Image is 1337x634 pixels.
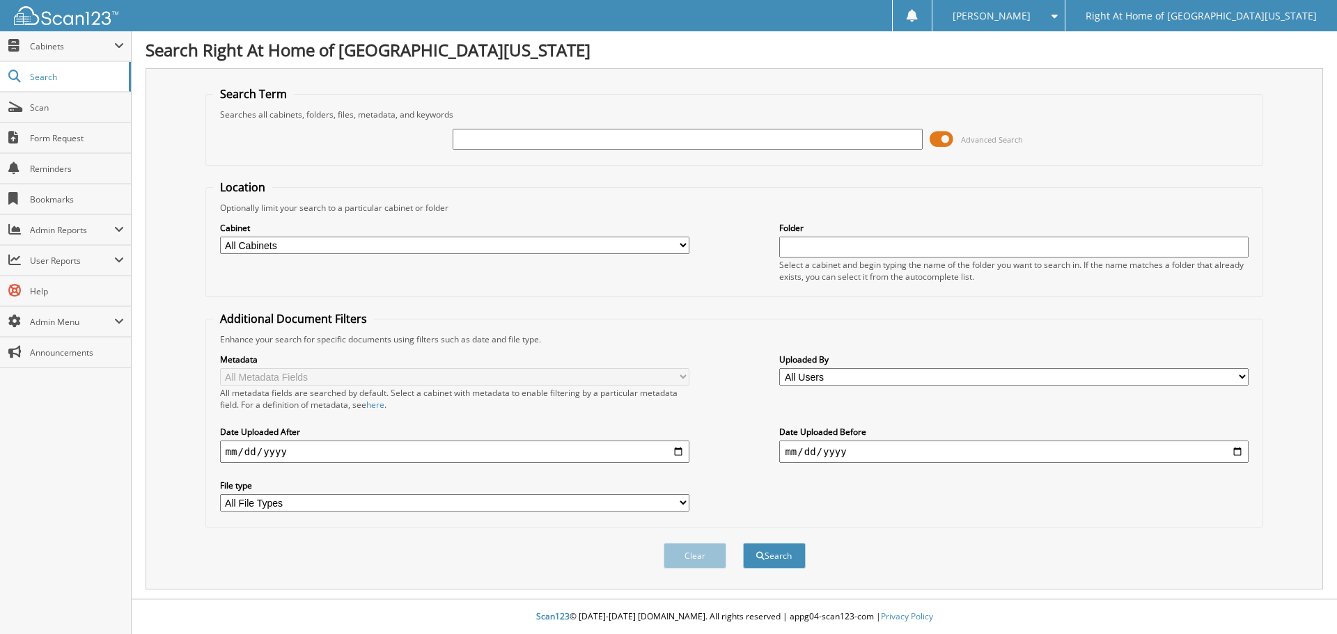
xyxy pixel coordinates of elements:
h1: Search Right At Home of [GEOGRAPHIC_DATA][US_STATE] [146,38,1323,61]
span: Announcements [30,347,124,358]
label: Date Uploaded After [220,426,689,438]
span: [PERSON_NAME] [953,12,1031,20]
span: Admin Menu [30,316,114,328]
div: Searches all cabinets, folders, files, metadata, and keywords [213,109,1256,120]
label: Folder [779,222,1249,234]
div: All metadata fields are searched by default. Select a cabinet with metadata to enable filtering b... [220,387,689,411]
span: Help [30,285,124,297]
a: Privacy Policy [881,610,933,622]
legend: Search Term [213,86,294,102]
span: Admin Reports [30,224,114,236]
span: Reminders [30,163,124,175]
div: © [DATE]-[DATE] [DOMAIN_NAME]. All rights reserved | appg04-scan123-com | [132,600,1337,634]
button: Clear [664,543,726,569]
label: Date Uploaded Before [779,426,1249,438]
input: start [220,441,689,463]
span: Scan [30,102,124,113]
span: User Reports [30,255,114,267]
span: Form Request [30,132,124,144]
span: Bookmarks [30,193,124,205]
span: Search [30,71,122,83]
div: Enhance your search for specific documents using filters such as date and file type. [213,333,1256,345]
span: Scan123 [536,610,570,622]
span: Right At Home of [GEOGRAPHIC_DATA][US_STATE] [1086,12,1317,20]
img: scan123-logo-white.svg [14,6,118,25]
span: Advanced Search [961,134,1023,145]
div: Select a cabinet and begin typing the name of the folder you want to search in. If the name match... [779,259,1249,283]
iframe: Chat Widget [1267,567,1337,634]
label: Cabinet [220,222,689,234]
input: end [779,441,1249,463]
label: File type [220,480,689,491]
legend: Location [213,180,272,195]
a: here [366,399,384,411]
legend: Additional Document Filters [213,311,374,326]
button: Search [743,543,806,569]
label: Uploaded By [779,354,1249,365]
div: Optionally limit your search to a particular cabinet or folder [213,202,1256,214]
span: Cabinets [30,40,114,52]
label: Metadata [220,354,689,365]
